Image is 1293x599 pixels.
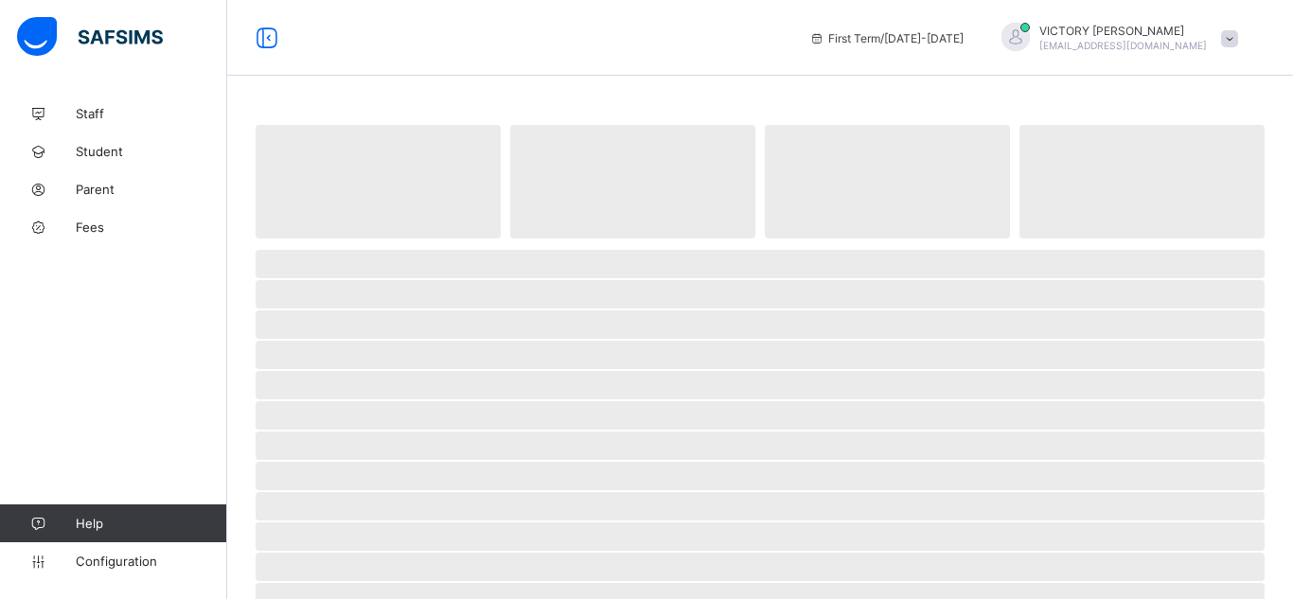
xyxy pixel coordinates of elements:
span: ‌ [256,553,1265,581]
span: ‌ [256,522,1265,551]
span: Parent [76,182,227,197]
span: ‌ [256,280,1265,308]
img: safsims [17,17,163,57]
span: ‌ [256,492,1265,520]
span: ‌ [256,250,1265,278]
span: ‌ [256,310,1265,339]
div: VICTORYEMMANUEL [983,23,1248,54]
span: ‌ [1019,125,1265,238]
span: Help [76,516,226,531]
span: ‌ [256,371,1265,399]
span: ‌ [256,125,501,238]
span: Fees [76,220,227,235]
span: ‌ [510,125,755,238]
span: session/term information [809,31,964,45]
span: ‌ [256,462,1265,490]
span: Student [76,144,227,159]
span: [EMAIL_ADDRESS][DOMAIN_NAME] [1039,40,1207,51]
span: ‌ [765,125,1010,238]
span: ‌ [256,401,1265,430]
span: ‌ [256,432,1265,460]
span: VICTORY [PERSON_NAME] [1039,24,1207,38]
span: Staff [76,106,227,121]
span: ‌ [256,341,1265,369]
span: Configuration [76,554,226,569]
